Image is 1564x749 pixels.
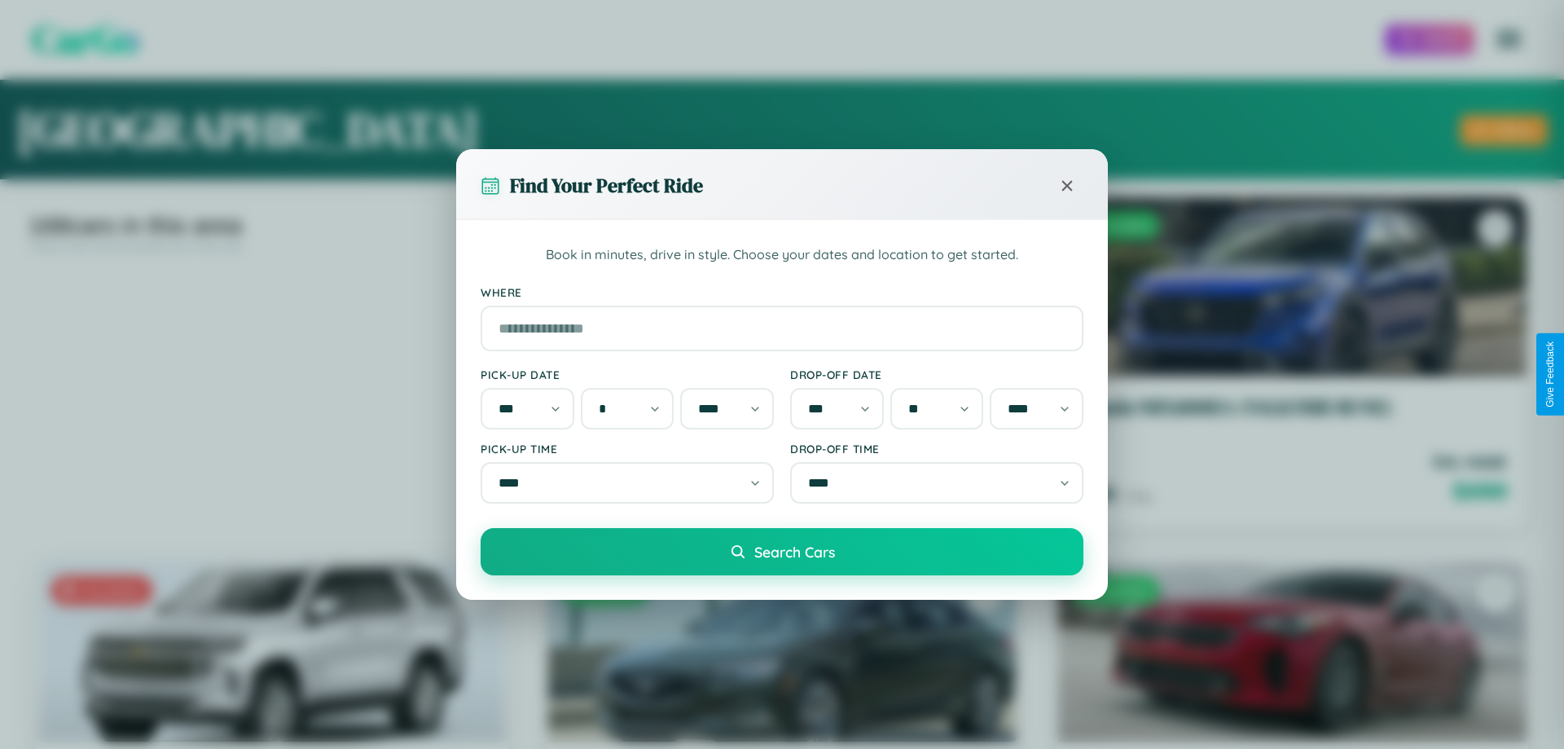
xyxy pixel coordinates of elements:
label: Where [481,285,1083,299]
h3: Find Your Perfect Ride [510,172,703,199]
label: Pick-up Time [481,442,774,456]
button: Search Cars [481,528,1083,575]
label: Pick-up Date [481,368,774,381]
span: Search Cars [754,543,835,561]
label: Drop-off Date [790,368,1083,381]
label: Drop-off Time [790,442,1083,456]
p: Book in minutes, drive in style. Choose your dates and location to get started. [481,245,1083,266]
